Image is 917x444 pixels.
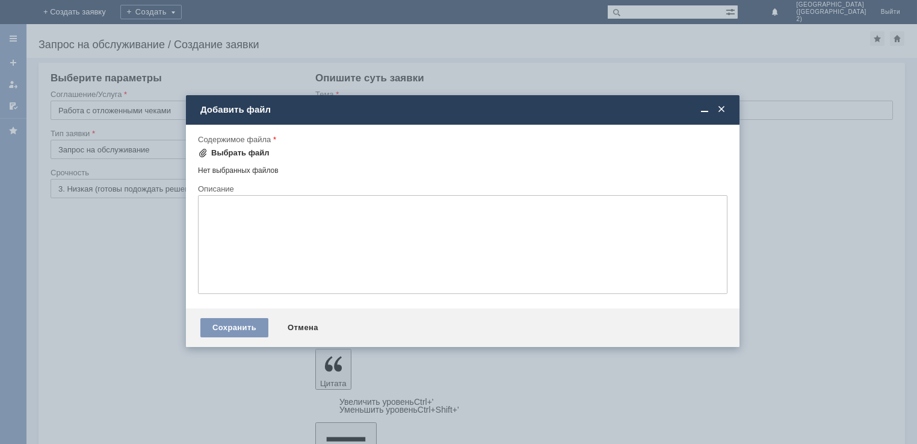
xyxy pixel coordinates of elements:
[198,136,725,143] div: Содержимое файла
[198,161,727,175] div: Нет выбранных файлов
[699,104,711,115] span: Свернуть (Ctrl + M)
[211,148,270,158] div: Выбрать файл
[200,104,727,115] div: Добавить файл
[198,185,725,193] div: Описание
[715,104,727,115] span: Закрыть
[5,5,176,24] div: Добрый вечер,отмена чека на сумму 1751 р.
